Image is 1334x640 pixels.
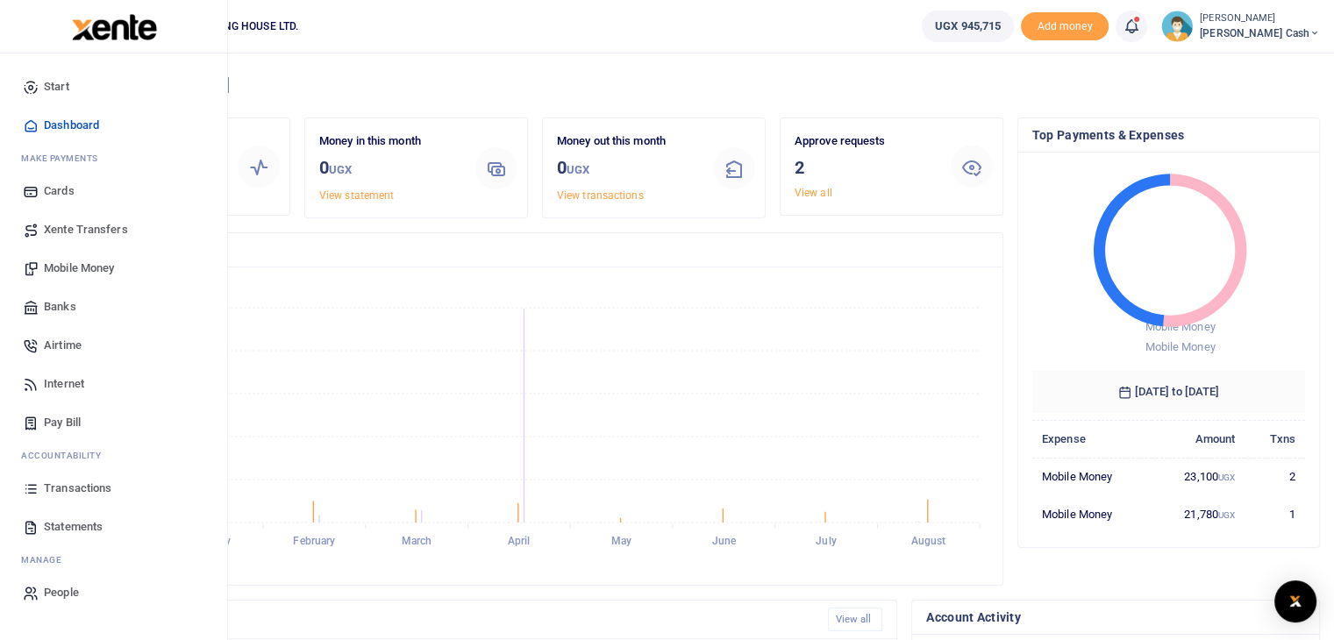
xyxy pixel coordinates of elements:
a: Transactions [14,469,213,508]
h4: Transactions Overview [82,240,988,260]
a: Statements [14,508,213,546]
a: Pay Bill [14,403,213,442]
span: Dashboard [44,117,99,134]
small: UGX [567,163,589,176]
span: Add money [1021,12,1109,41]
li: Ac [14,442,213,469]
span: Start [44,78,69,96]
small: UGX [1218,473,1235,482]
span: People [44,584,79,601]
a: logo-small logo-large logo-large [70,19,157,32]
tspan: April [508,535,531,547]
tspan: June [711,535,736,547]
span: Mobile Money [1145,320,1215,333]
span: Cards [44,182,75,200]
h4: Recent Transactions [82,610,814,629]
td: 1 [1245,495,1305,532]
h3: 0 [319,154,461,183]
a: profile-user [PERSON_NAME] [PERSON_NAME] Cash [1161,11,1320,42]
tspan: February [293,535,335,547]
a: People [14,573,213,612]
td: Mobile Money [1032,458,1152,495]
li: Wallet ballance [915,11,1021,42]
span: Statements [44,518,103,536]
h4: Hello [PERSON_NAME] [67,75,1320,95]
tspan: July [816,535,836,547]
tspan: August [911,535,946,547]
li: M [14,145,213,172]
a: Start [14,68,213,106]
a: Cards [14,172,213,210]
h3: 2 [795,154,937,181]
p: Approve requests [795,132,937,151]
li: M [14,546,213,573]
td: 2 [1245,458,1305,495]
span: Xente Transfers [44,221,128,238]
a: UGX 945,715 [922,11,1014,42]
tspan: January [193,535,232,547]
td: 21,780 [1152,495,1245,532]
a: View statement [319,189,394,202]
span: Transactions [44,480,111,497]
a: View all [795,187,832,199]
span: Internet [44,375,84,393]
small: UGX [1218,510,1235,520]
a: Xente Transfers [14,210,213,249]
a: View transactions [557,189,644,202]
span: [PERSON_NAME] Cash [1200,25,1320,41]
h3: 0 [557,154,699,183]
span: ake Payments [30,152,98,165]
a: Mobile Money [14,249,213,288]
li: Toup your wallet [1021,12,1109,41]
span: Banks [44,298,76,316]
div: Open Intercom Messenger [1274,580,1316,622]
span: Mobile Money [1145,340,1215,353]
span: Airtime [44,337,82,354]
h6: [DATE] to [DATE] [1032,371,1305,413]
span: anage [30,553,62,566]
th: Txns [1245,420,1305,458]
h4: Top Payments & Expenses [1032,125,1305,145]
a: Airtime [14,326,213,365]
p: Money out this month [557,132,699,151]
span: Pay Bill [44,414,81,431]
a: Internet [14,365,213,403]
small: UGX [329,163,352,176]
th: Expense [1032,420,1152,458]
a: Dashboard [14,106,213,145]
span: countability [34,449,101,462]
img: logo-large [72,14,157,40]
span: UGX 945,715 [935,18,1001,35]
p: Money in this month [319,132,461,151]
small: [PERSON_NAME] [1200,11,1320,26]
a: Add money [1021,18,1109,32]
th: Amount [1152,420,1245,458]
tspan: March [402,535,432,547]
span: Mobile Money [44,260,114,277]
td: 23,100 [1152,458,1245,495]
a: Banks [14,288,213,326]
h4: Account Activity [926,608,1305,627]
tspan: May [611,535,631,547]
td: Mobile Money [1032,495,1152,532]
img: profile-user [1161,11,1193,42]
a: View all [828,608,883,631]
